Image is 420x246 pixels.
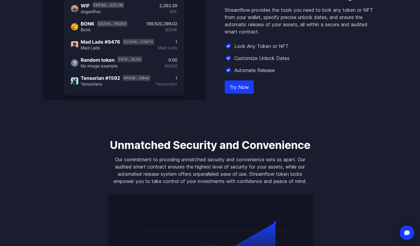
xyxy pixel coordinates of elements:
[107,156,313,185] p: Our commitment to providing unmatched security and convenience sets us apart. Our audited smart c...
[399,225,414,240] div: Open Intercom Messenger
[234,67,275,74] p: Automate Release
[225,6,377,35] p: Streamflow provides the tools you need to lock any token or NFT from your wallet, specify precise...
[225,80,254,94] a: Try Now
[107,139,313,151] h3: Unmatched Security and Convenience
[234,43,289,50] p: Lock Any Token or NFT
[234,55,290,62] p: Customize Unlock Dates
